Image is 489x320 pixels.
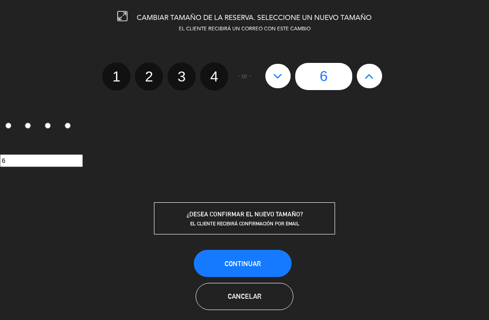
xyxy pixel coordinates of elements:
label: 4 [59,119,79,134]
button: Continuar [194,250,292,277]
input: 2 [25,123,31,129]
span: ¿DESEA CONFIRMAR EL NUEVO TAMAÑO? [187,210,303,218]
label: 2 [20,119,40,134]
input: 4 [65,123,71,129]
label: 1 [102,62,130,91]
span: EL CLIENTE RECIBIRÁ CONFIRMACIÓN POR EMAIL [190,220,299,227]
input: 3 [45,123,51,129]
label: 4 [200,62,228,91]
label: 3 [40,119,60,134]
span: - or - [238,71,251,81]
span: Cancelar [228,292,261,300]
span: Continuar [225,260,261,267]
button: Cancelar [196,283,293,310]
label: 3 [168,62,196,91]
span: CAMBIAR TAMAÑO DE LA RESERVA. SELECCIONE UN NUEVO TAMAÑO [137,14,372,22]
span: EL CLIENTE RECIBIRÁ UN CORREO CON ESTE CAMBIO [179,27,311,32]
label: 2 [135,62,163,91]
input: 1 [5,123,11,129]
